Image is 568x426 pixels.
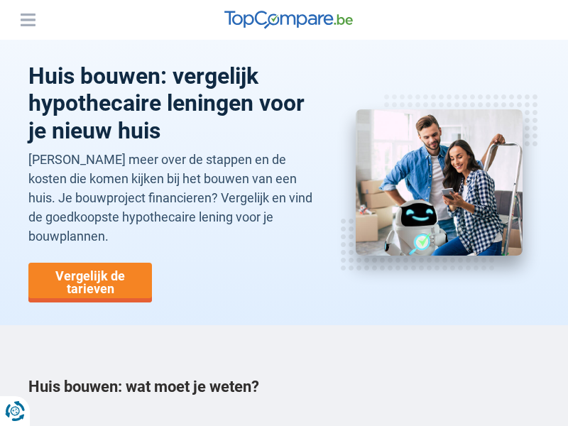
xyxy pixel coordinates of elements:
[356,109,523,256] img: Een hypothecaire lening om je huis te bouwen
[28,263,152,302] a: Vergelijk de tarieven
[28,150,318,246] p: [PERSON_NAME] meer over de stappen en de kosten die komen kijken bij het bouwen van een huis. Je ...
[17,9,38,31] button: Menu
[224,11,353,29] img: TopCompare
[28,62,318,144] h1: Huis bouwen: vergelijk hypothecaire leningen voor je nieuw huis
